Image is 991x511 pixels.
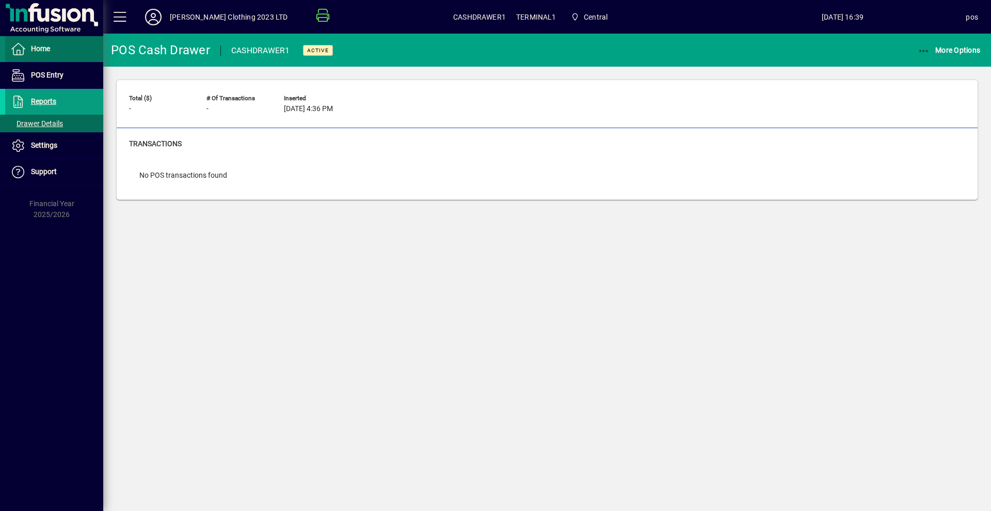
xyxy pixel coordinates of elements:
[170,9,287,25] div: [PERSON_NAME] Clothing 2023 LTD
[720,9,966,25] span: [DATE] 16:39
[129,105,131,113] span: -
[31,97,56,105] span: Reports
[918,46,981,54] span: More Options
[5,63,103,88] a: POS Entry
[206,95,268,102] span: # of Transactions
[137,8,170,26] button: Profile
[915,41,983,59] button: More Options
[31,167,57,176] span: Support
[5,115,103,132] a: Drawer Details
[307,47,329,54] span: Active
[129,95,191,102] span: Total ($)
[966,9,978,25] div: pos
[206,105,209,113] span: -
[129,140,182,148] span: Transactions
[516,9,556,25] span: TERMINAL1
[129,160,237,191] div: No POS transactions found
[5,159,103,185] a: Support
[5,36,103,62] a: Home
[31,141,57,149] span: Settings
[453,9,506,25] span: CASHDRAWER1
[10,119,63,128] span: Drawer Details
[111,42,210,58] div: POS Cash Drawer
[231,42,290,59] div: CASHDRAWER1
[567,8,612,26] span: Central
[5,133,103,159] a: Settings
[31,44,50,53] span: Home
[284,95,346,102] span: Inserted
[31,71,63,79] span: POS Entry
[284,105,333,113] span: [DATE] 4:36 PM
[584,9,608,25] span: Central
